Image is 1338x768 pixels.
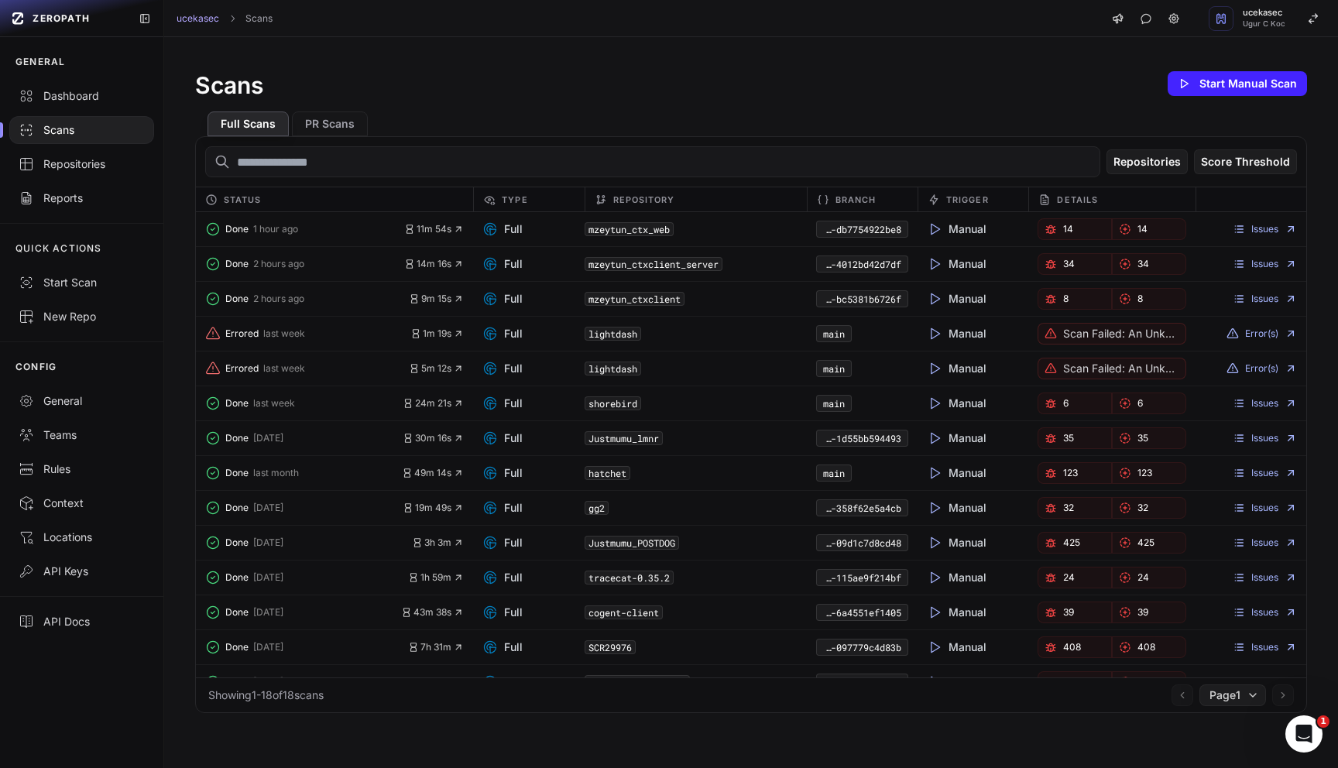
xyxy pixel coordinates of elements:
span: [DATE] [253,537,283,549]
button: 1 [1112,671,1186,693]
button: 11m 54s [404,223,464,235]
span: [DATE] [253,502,283,514]
a: main [823,327,845,340]
span: Manual [927,535,986,550]
button: 9m 15s [409,293,464,305]
button: Repositories [1106,149,1188,174]
p: CONFIG [15,361,57,373]
span: Trigger [946,190,989,209]
a: 35 [1038,427,1112,449]
button: 83b79f74-6612-4fb6-8716-111d89ab47f9 [816,674,908,691]
button: 14m 16s [404,258,464,270]
span: 408 [1063,641,1081,653]
button: Start Manual Scan [1168,71,1307,96]
button: Done [DATE] [205,532,413,554]
button: Done 2 hours ago [205,253,405,275]
a: 408 [1038,636,1112,658]
a: 34 [1038,253,1112,275]
button: 123 [1112,462,1186,484]
span: Done [225,223,249,235]
code: python-json-logger [585,675,690,689]
a: 35 [1112,427,1186,449]
p: Scan failed: An unknown error occurred. We're investigating it. [1063,361,1178,376]
span: Manual [927,605,986,620]
span: 1m 19s [410,327,464,340]
div: Scans [19,122,145,138]
a: 6 [1112,393,1186,414]
a: Issues [1233,432,1297,444]
code: mzeytun_ctxclient_server [585,257,722,271]
span: Full [482,396,523,411]
span: 39 [1063,606,1074,619]
span: last week [263,327,305,340]
span: 3h 3m [412,537,464,549]
span: 24 [1063,571,1075,584]
code: fdd570fa-1299-47fd-99ec-115ae9f214bf [816,569,908,586]
a: Issues [1233,258,1297,270]
div: General [19,393,145,409]
button: 5m 12s [409,362,464,375]
span: 2 hours ago [253,258,304,270]
a: 24 [1038,567,1112,588]
code: tracecat-0.35.2 [585,571,674,585]
button: 24m 21s [403,397,464,410]
code: hatchet [585,466,630,480]
span: 19m 49s [403,502,464,514]
span: Manual [927,291,986,307]
div: Locations [19,530,145,545]
span: [DATE] [253,606,283,619]
span: Done [225,676,249,688]
a: 24 [1112,567,1186,588]
div: Repositories [19,156,145,172]
button: 30m 16s [403,432,464,444]
code: Justmumu_lmnr [585,431,663,445]
button: 425 [1112,532,1186,554]
span: Ugur C Koc [1243,20,1285,28]
div: Rules [19,461,145,477]
a: 14 [1112,218,1186,240]
span: Full [482,500,523,516]
button: 6 [1038,393,1112,414]
button: 43m 38s [401,606,464,619]
span: 32 [1063,502,1074,514]
code: SCR29976 [585,640,636,654]
span: 1 [1063,676,1067,688]
span: [DATE] [253,676,283,688]
code: 00e4bfe4-8197-4c89-b1a2-bc5381b6726f [816,290,908,307]
a: main [823,467,845,479]
button: Scan failed: An unknown error occurred. We're investigating it. [1038,323,1185,345]
span: Full [482,430,523,446]
button: 1h 59m [408,571,464,584]
span: 14 [1137,223,1148,235]
span: Full [482,535,523,550]
span: 1 [1317,715,1329,728]
button: 28a7485d-bdcf-4773-8b88-1d55bb594493 [816,430,908,447]
span: 34 [1063,258,1075,270]
button: Error(s) [1226,327,1297,340]
button: Error(s) [1226,362,1297,375]
div: Context [19,495,145,511]
a: 39 [1112,602,1186,623]
span: 14 [1063,223,1073,235]
span: 425 [1137,537,1154,549]
a: 8 [1038,288,1112,310]
span: Type [502,190,527,209]
span: Details [1057,190,1098,209]
a: Issues [1233,397,1297,410]
button: Done [DATE] [205,427,403,449]
span: Full [482,221,523,237]
a: 32 [1038,497,1112,519]
code: lightdash [585,327,641,341]
code: 5e0d5e43-d1c6-482d-ad9f-358f62e5a4cb [816,499,908,516]
a: Issues [1233,293,1297,305]
code: cfcc21c8-5da5-40e2-89ea-097779c4d83b [816,639,908,656]
span: last week [253,397,295,410]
